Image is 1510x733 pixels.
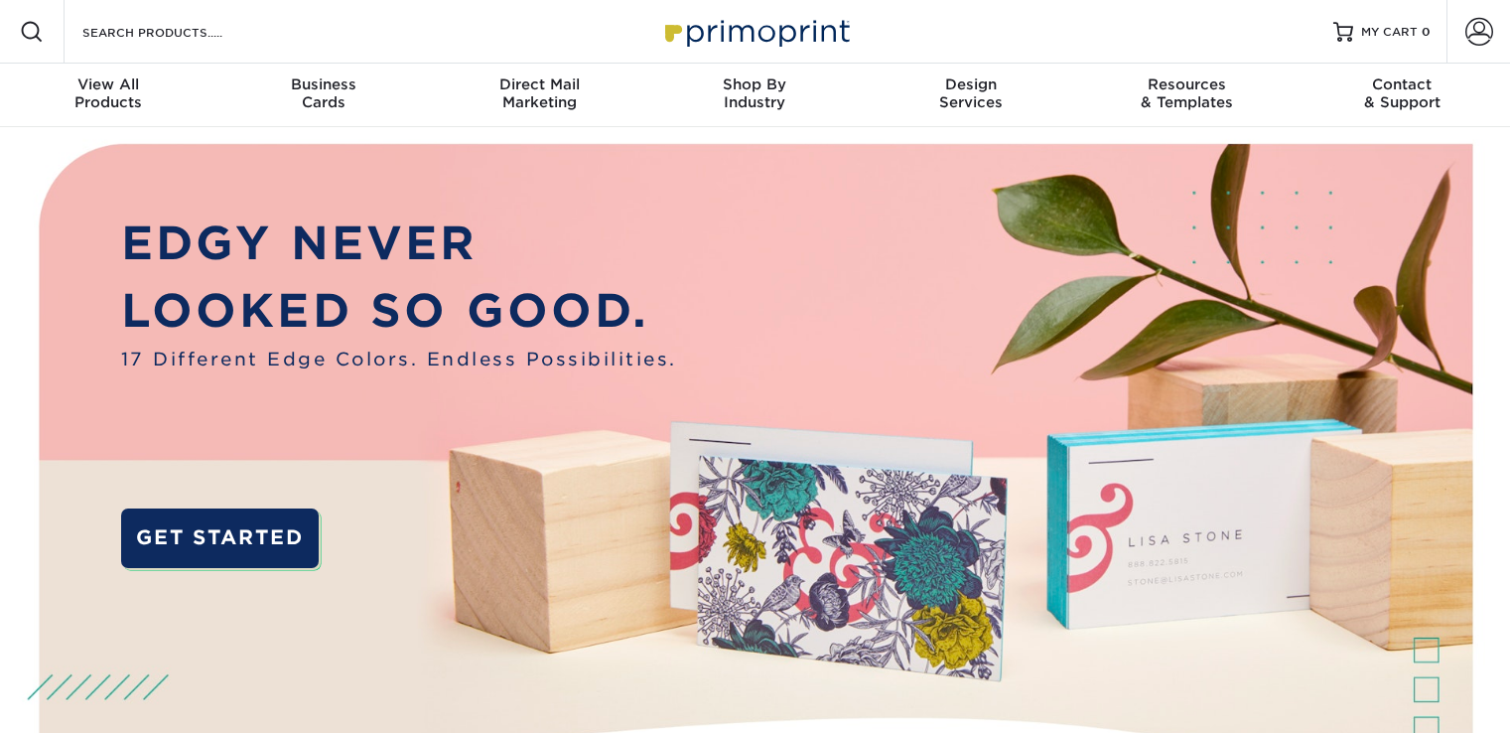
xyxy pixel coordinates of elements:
[215,64,431,127] a: BusinessCards
[647,64,863,127] a: Shop ByIndustry
[647,75,863,111] div: Industry
[215,75,431,93] span: Business
[1078,75,1294,93] span: Resources
[1295,64,1510,127] a: Contact& Support
[1422,25,1431,39] span: 0
[863,64,1078,127] a: DesignServices
[432,64,647,127] a: Direct MailMarketing
[121,210,677,277] p: EDGY NEVER
[215,75,431,111] div: Cards
[1295,75,1510,111] div: & Support
[432,75,647,111] div: Marketing
[121,509,319,568] a: GET STARTED
[80,20,274,44] input: SEARCH PRODUCTS.....
[1295,75,1510,93] span: Contact
[647,75,863,93] span: Shop By
[1361,24,1418,41] span: MY CART
[1078,64,1294,127] a: Resources& Templates
[1078,75,1294,111] div: & Templates
[432,75,647,93] span: Direct Mail
[863,75,1078,93] span: Design
[656,10,855,53] img: Primoprint
[121,277,677,345] p: LOOKED SO GOOD.
[121,346,677,372] span: 17 Different Edge Colors. Endless Possibilities.
[863,75,1078,111] div: Services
